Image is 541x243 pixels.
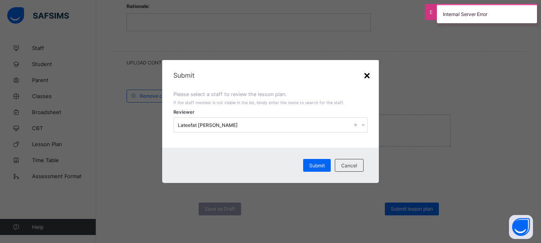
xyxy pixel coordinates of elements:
[173,91,287,97] span: Please select a staff to review the lesson plan.
[173,71,367,79] span: Submit
[178,122,352,128] div: Lateefat [PERSON_NAME]
[437,4,537,23] div: Internal Server Error
[173,100,344,105] span: If the staff member is not visible in the list, kindly enter the name to search for the staff.
[173,109,195,115] span: Reviewer
[509,215,533,239] button: Open asap
[341,163,357,169] span: Cancel
[363,68,371,82] div: ×
[309,163,325,169] span: Submit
